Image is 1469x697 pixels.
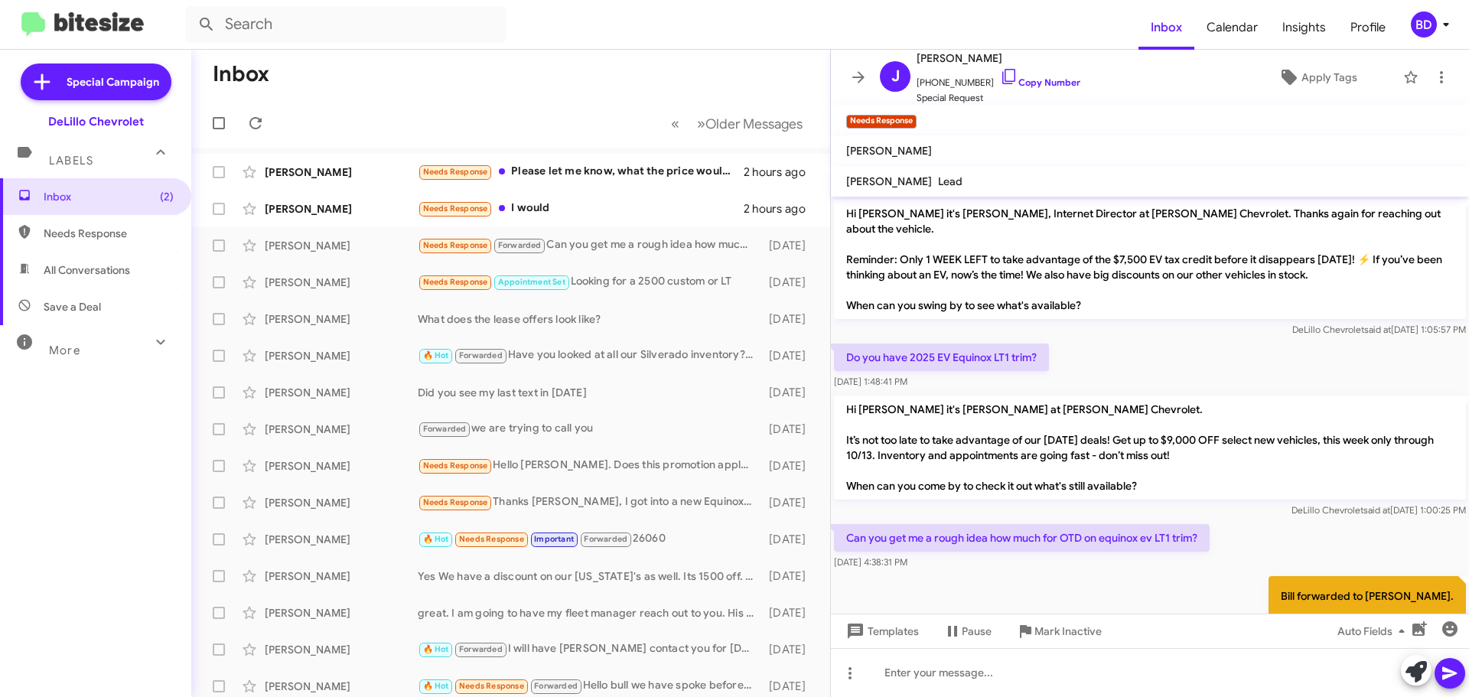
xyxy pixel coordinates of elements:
[423,461,488,471] span: Needs Response
[663,108,812,139] nav: Page navigation example
[1398,11,1452,37] button: BD
[744,164,818,180] div: 2 hours ago
[834,396,1466,500] p: Hi [PERSON_NAME] it's [PERSON_NAME] at [PERSON_NAME] Chevrolet. It’s not too late to take advanta...
[761,568,818,584] div: [DATE]
[185,6,506,43] input: Search
[705,116,803,132] span: Older Messages
[44,262,130,278] span: All Conversations
[494,239,545,253] span: Forwarded
[67,74,159,90] span: Special Campaign
[423,534,449,544] span: 🔥 Hot
[846,144,932,158] span: [PERSON_NAME]
[265,201,418,217] div: [PERSON_NAME]
[419,422,470,437] span: Forwarded
[265,348,418,363] div: [PERSON_NAME]
[761,275,818,290] div: [DATE]
[423,644,449,654] span: 🔥 Hot
[265,422,418,437] div: [PERSON_NAME]
[418,493,761,511] div: Thanks [PERSON_NAME], I got into a new Equinox in July and love it. Thanks for checking in.
[1000,77,1080,88] a: Copy Number
[761,311,818,327] div: [DATE]
[418,605,761,620] div: great. I am going to have my fleet manager reach out to you. His name is [PERSON_NAME]. If anybod...
[761,458,818,474] div: [DATE]
[846,115,917,129] small: Needs Response
[49,344,80,357] span: More
[744,201,818,217] div: 2 hours ago
[761,642,818,657] div: [DATE]
[761,238,818,253] div: [DATE]
[265,605,418,620] div: [PERSON_NAME]
[761,532,818,547] div: [DATE]
[761,348,818,363] div: [DATE]
[418,163,744,181] div: Please let me know, what the price would you offer?
[265,275,418,290] div: [PERSON_NAME]
[418,568,761,584] div: Yes We have a discount on our [US_STATE]'s as well. Its 1500 off. Can you make it in [DATE] or [D...
[265,238,418,253] div: [PERSON_NAME]
[1301,64,1357,91] span: Apply Tags
[459,534,524,544] span: Needs Response
[962,617,992,645] span: Pause
[455,349,506,363] span: Forwarded
[761,605,818,620] div: [DATE]
[917,49,1080,67] span: [PERSON_NAME]
[761,679,818,694] div: [DATE]
[1269,576,1466,616] p: Bill forwarded to [PERSON_NAME].
[1034,617,1102,645] span: Mark Inactive
[834,524,1210,552] p: Can you get me a rough idea how much for OTD on equinox ev LT1 trim?
[671,114,679,133] span: «
[1364,324,1391,335] span: said at
[688,108,812,139] button: Next
[1411,11,1437,37] div: BD
[423,681,449,691] span: 🔥 Hot
[834,200,1466,319] p: Hi [PERSON_NAME] it's [PERSON_NAME], Internet Director at [PERSON_NAME] Chevrolet. Thanks again f...
[1325,617,1423,645] button: Auto Fields
[418,640,761,658] div: I will have [PERSON_NAME] contact you for [DATE]
[423,497,488,507] span: Needs Response
[423,204,488,213] span: Needs Response
[265,311,418,327] div: [PERSON_NAME]
[423,350,449,360] span: 🔥 Hot
[265,532,418,547] div: [PERSON_NAME]
[1270,5,1338,50] span: Insights
[48,114,144,129] div: DeLillo Chevrolet
[846,174,932,188] span: [PERSON_NAME]
[265,568,418,584] div: [PERSON_NAME]
[418,236,761,254] div: Can you get me a rough idea how much for OTD on equinox ev LT1 trim?
[1337,617,1411,645] span: Auto Fields
[891,64,900,89] span: J
[834,344,1049,371] p: Do you have 2025 EV Equinox LT1 trim?
[938,174,963,188] span: Lead
[843,617,919,645] span: Templates
[265,385,418,400] div: [PERSON_NAME]
[931,617,1004,645] button: Pause
[423,240,488,250] span: Needs Response
[423,277,488,287] span: Needs Response
[761,385,818,400] div: [DATE]
[418,200,744,217] div: I would
[831,617,931,645] button: Templates
[534,534,574,544] span: Important
[1138,5,1194,50] a: Inbox
[423,167,488,177] span: Needs Response
[213,62,269,86] h1: Inbox
[1194,5,1270,50] a: Calendar
[265,164,418,180] div: [PERSON_NAME]
[498,277,565,287] span: Appointment Set
[1292,324,1466,335] span: DeLillo Chevrolet [DATE] 1:05:57 PM
[160,189,174,204] span: (2)
[761,495,818,510] div: [DATE]
[1363,504,1390,516] span: said at
[418,677,761,695] div: Hello bull we have spoke before. I purchased in July. I am no longer in the market.
[265,679,418,694] div: [PERSON_NAME]
[581,533,631,547] span: Forwarded
[418,385,761,400] div: Did you see my last text in [DATE]
[697,114,705,133] span: »
[455,643,506,657] span: Forwarded
[21,64,171,100] a: Special Campaign
[917,90,1080,106] span: Special Request
[662,108,689,139] button: Previous
[418,273,761,291] div: Looking for a 2500 custom or LT
[917,67,1080,90] span: [PHONE_NUMBER]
